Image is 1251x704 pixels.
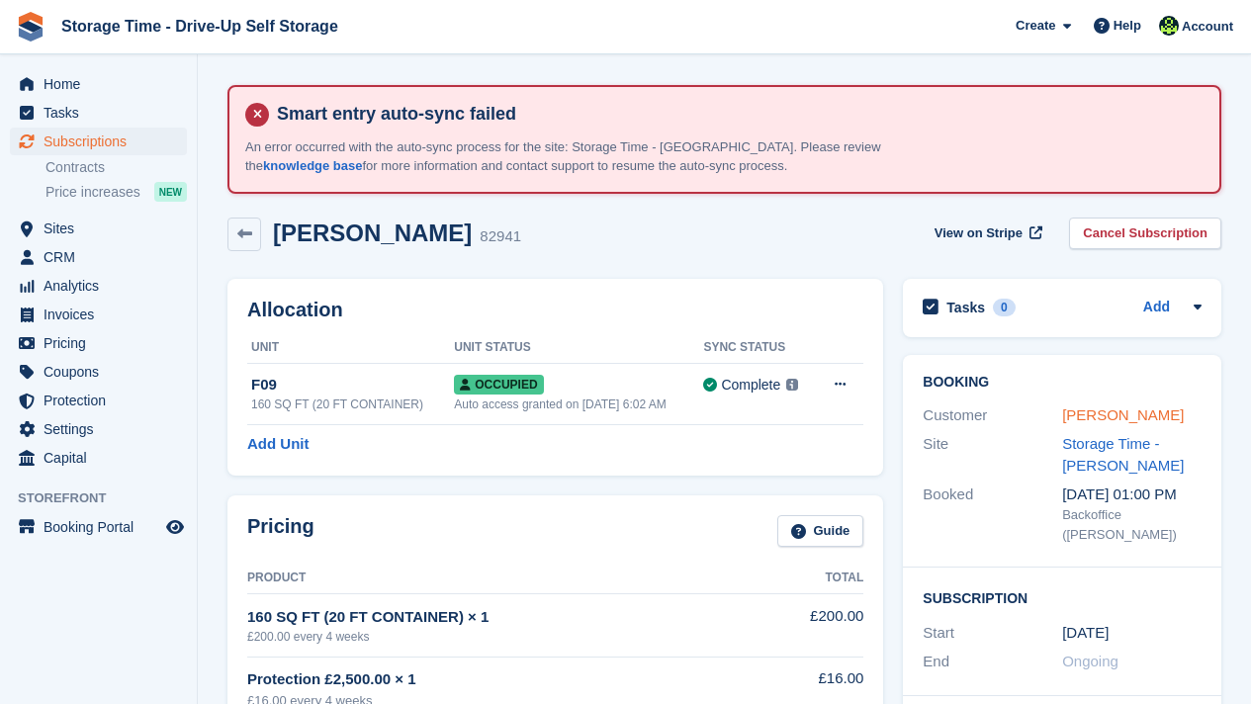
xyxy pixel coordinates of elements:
span: Invoices [44,301,162,328]
span: Sites [44,215,162,242]
span: Coupons [44,358,162,386]
div: F09 [251,374,454,396]
span: CRM [44,243,162,271]
a: menu [10,358,187,386]
span: Booking Portal [44,513,162,541]
span: Home [44,70,162,98]
span: Capital [44,444,162,472]
span: Protection [44,387,162,414]
a: Add Unit [247,433,309,456]
th: Product [247,563,752,594]
a: menu [10,243,187,271]
td: £200.00 [752,594,863,657]
h4: Smart entry auto-sync failed [269,103,1204,126]
a: [PERSON_NAME] [1062,406,1184,423]
time: 2025-06-01 00:00:00 UTC [1062,622,1109,645]
img: icon-info-grey-7440780725fd019a000dd9b08b2336e03edf1995a4989e88bcd33f0948082b44.svg [786,379,798,391]
span: Subscriptions [44,128,162,155]
a: menu [10,272,187,300]
h2: Booking [923,375,1202,391]
th: Unit Status [454,332,703,364]
a: Contracts [45,158,187,177]
div: 160 SQ FT (20 FT CONTAINER) × 1 [247,606,752,629]
h2: Pricing [247,515,314,548]
span: Settings [44,415,162,443]
a: menu [10,215,187,242]
a: View on Stripe [927,218,1046,250]
a: Preview store [163,515,187,539]
span: Storefront [18,488,197,508]
h2: Subscription [923,587,1202,607]
div: Customer [923,404,1062,427]
a: menu [10,70,187,98]
span: Pricing [44,329,162,357]
a: menu [10,301,187,328]
div: End [923,651,1062,673]
a: Guide [777,515,864,548]
a: knowledge base [263,158,362,173]
p: An error occurred with the auto-sync process for the site: Storage Time - [GEOGRAPHIC_DATA]. Plea... [245,137,938,176]
div: Auto access granted on [DATE] 6:02 AM [454,396,703,413]
img: stora-icon-8386f47178a22dfd0bd8f6a31ec36ba5ce8667c1dd55bd0f319d3a0aa187defe.svg [16,12,45,42]
a: Cancel Subscription [1069,218,1221,250]
span: Occupied [454,375,543,395]
div: 0 [993,299,1016,316]
h2: [PERSON_NAME] [273,220,472,246]
a: menu [10,387,187,414]
th: Total [752,563,863,594]
span: Account [1182,17,1233,37]
div: 160 SQ FT (20 FT CONTAINER) [251,396,454,413]
span: Ongoing [1062,653,1118,669]
a: menu [10,444,187,472]
div: 82941 [480,225,521,248]
div: NEW [154,182,187,202]
a: Storage Time - Drive-Up Self Storage [53,10,346,43]
a: menu [10,128,187,155]
div: Protection £2,500.00 × 1 [247,668,752,691]
div: Site [923,433,1062,478]
img: Laaibah Sarwar [1159,16,1179,36]
span: Price increases [45,183,140,202]
div: Booked [923,484,1062,545]
span: Help [1114,16,1141,36]
span: Tasks [44,99,162,127]
div: Complete [721,375,780,396]
h2: Tasks [946,299,985,316]
h2: Allocation [247,299,863,321]
div: Backoffice ([PERSON_NAME]) [1062,505,1202,544]
a: menu [10,415,187,443]
a: menu [10,513,187,541]
a: Storage Time - [PERSON_NAME] [1062,435,1184,475]
span: View on Stripe [935,223,1023,243]
a: Add [1143,297,1170,319]
div: £200.00 every 4 weeks [247,628,752,646]
a: Price increases NEW [45,181,187,203]
th: Sync Status [703,332,815,364]
th: Unit [247,332,454,364]
a: menu [10,99,187,127]
span: Analytics [44,272,162,300]
div: Start [923,622,1062,645]
div: [DATE] 01:00 PM [1062,484,1202,506]
a: menu [10,329,187,357]
span: Create [1016,16,1055,36]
